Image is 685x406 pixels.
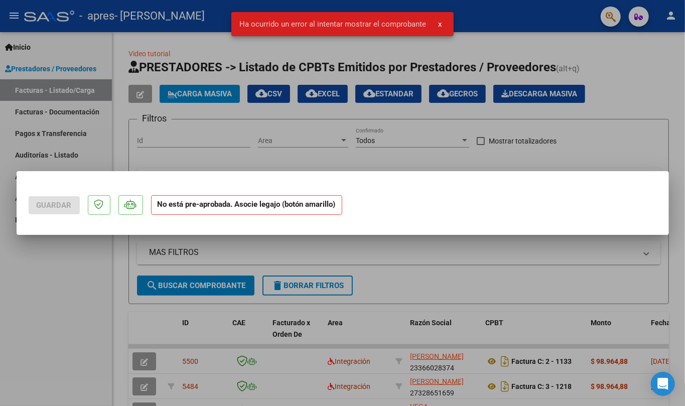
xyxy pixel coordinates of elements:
[438,20,442,29] span: x
[37,201,72,210] span: Guardar
[239,19,426,29] span: Ha ocurrido un error al intentar mostrar el comprobante
[29,196,80,214] button: Guardar
[151,195,342,215] strong: No está pre-aprobada. Asocie legajo (botón amarillo)
[651,372,675,396] div: Open Intercom Messenger
[430,15,450,33] button: x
